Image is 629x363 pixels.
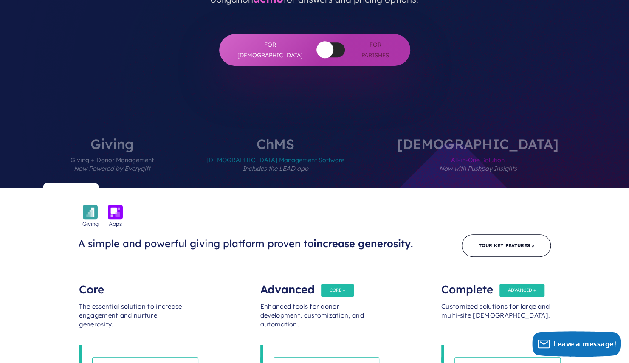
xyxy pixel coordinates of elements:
[82,219,99,228] span: Giving
[439,165,517,172] em: Now with Pushpay Insights
[313,237,411,250] span: increase generosity
[78,237,421,250] h3: A simple and powerful giving platform proven to .
[441,294,550,345] div: Customized solutions for large and multi-site [DEMOGRAPHIC_DATA].
[109,219,122,228] span: Apps
[441,277,550,294] div: Complete
[553,339,616,349] span: Leave a message!
[358,39,393,60] span: For Parishes
[71,151,154,188] span: Giving + Donor Management
[108,205,123,219] img: icon_apps-bckgrnd-600x600-1.png
[243,165,308,172] em: Includes the LEAD app
[372,137,584,188] label: [DEMOGRAPHIC_DATA]
[83,205,98,219] img: icon_giving-bckgrnd-600x600-1.png
[236,39,304,60] span: For [DEMOGRAPHIC_DATA]
[79,294,188,345] div: The essential solution to increase engagement and nurture generosity.
[462,234,551,257] a: Tour Key Features >
[397,151,558,188] span: All-in-One Solution
[45,137,179,188] label: Giving
[260,294,369,345] div: Enhanced tools for donor development, customization, and automation.
[206,151,344,188] span: [DEMOGRAPHIC_DATA] Management Software
[181,137,370,188] label: ChMS
[74,165,150,172] em: Now Powered by Everygift
[79,277,188,294] div: Core
[260,277,369,294] div: Advanced
[532,331,621,357] button: Leave a message!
